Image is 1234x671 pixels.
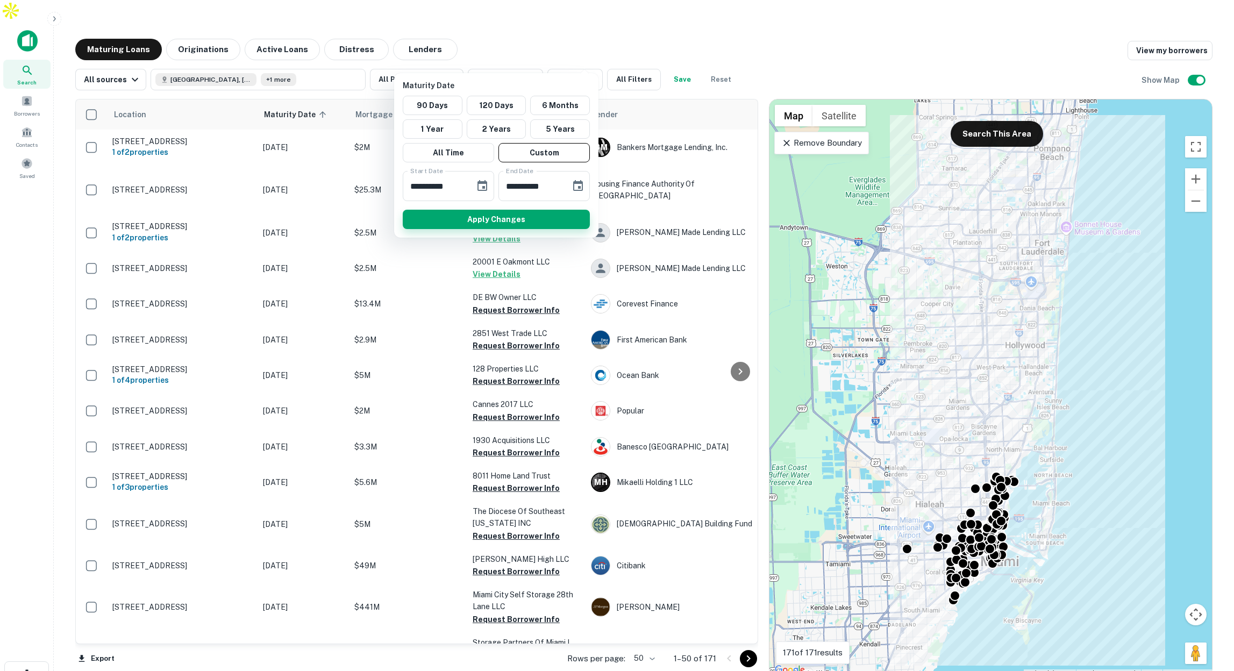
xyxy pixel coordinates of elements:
[567,175,589,197] button: Choose date, selected date is Oct 1, 2026
[498,143,590,162] button: Custom
[530,119,590,139] button: 5 Years
[472,175,493,197] button: Choose date, selected date is Mar 1, 2026
[403,80,594,91] p: Maturity Date
[403,143,494,162] button: All Time
[410,166,443,175] label: Start Date
[530,96,590,115] button: 6 Months
[403,119,462,139] button: 1 Year
[467,119,526,139] button: 2 Years
[1180,585,1234,637] iframe: Chat Widget
[467,96,526,115] button: 120 Days
[506,166,533,175] label: End Date
[403,96,462,115] button: 90 Days
[403,210,590,229] button: Apply Changes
